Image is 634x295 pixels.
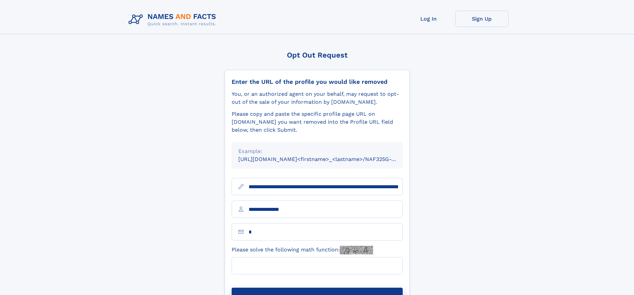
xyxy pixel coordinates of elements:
div: Enter the URL of the profile you would like removed [232,78,403,85]
a: Log In [402,11,455,27]
div: Example: [238,147,396,155]
div: Opt Out Request [225,51,410,59]
label: Please solve the following math function: [232,246,373,254]
small: [URL][DOMAIN_NAME]<firstname>_<lastname>/NAF325G-xxxxxxxx [238,156,415,162]
a: Sign Up [455,11,509,27]
img: Logo Names and Facts [126,11,222,29]
div: Please copy and paste the specific profile page URL on [DOMAIN_NAME] you want removed into the Pr... [232,110,403,134]
div: You, or an authorized agent on your behalf, may request to opt-out of the sale of your informatio... [232,90,403,106]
